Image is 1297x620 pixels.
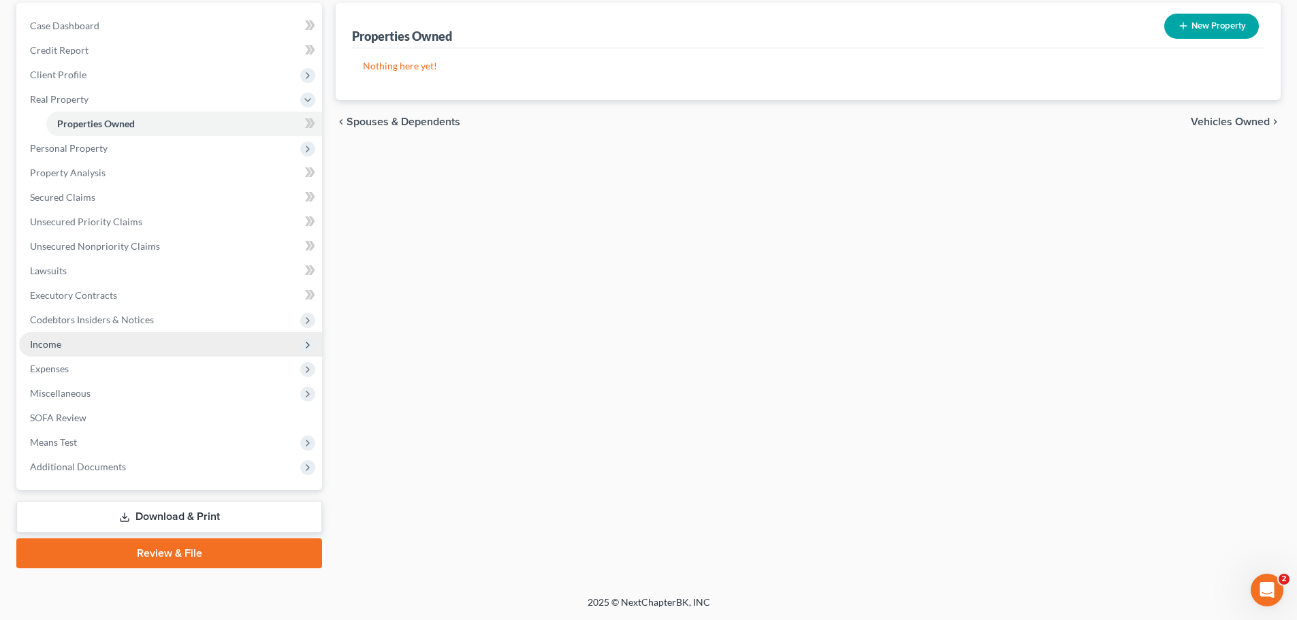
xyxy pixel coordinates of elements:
[1191,116,1281,127] button: Vehicles Owned chevron_right
[19,161,322,185] a: Property Analysis
[57,118,135,129] span: Properties Owned
[30,289,117,301] span: Executory Contracts
[1270,116,1281,127] i: chevron_right
[19,406,322,430] a: SOFA Review
[363,59,1253,73] p: Nothing here yet!
[30,363,69,374] span: Expenses
[30,216,142,227] span: Unsecured Priority Claims
[46,112,322,136] a: Properties Owned
[16,538,322,568] a: Review & File
[30,167,106,178] span: Property Analysis
[30,44,89,56] span: Credit Report
[261,595,1037,620] div: 2025 © NextChapterBK, INC
[30,314,154,325] span: Codebtors Insiders & Notices
[30,461,126,472] span: Additional Documents
[19,234,322,259] a: Unsecured Nonpriority Claims
[19,259,322,283] a: Lawsuits
[16,501,322,533] a: Download & Print
[30,338,61,350] span: Income
[347,116,460,127] span: Spouses & Dependents
[30,20,99,31] span: Case Dashboard
[30,142,108,154] span: Personal Property
[19,185,322,210] a: Secured Claims
[30,412,86,423] span: SOFA Review
[30,240,160,252] span: Unsecured Nonpriority Claims
[1279,574,1290,585] span: 2
[30,93,89,105] span: Real Property
[19,210,322,234] a: Unsecured Priority Claims
[30,387,91,399] span: Miscellaneous
[19,283,322,308] a: Executory Contracts
[19,38,322,63] a: Credit Report
[19,14,322,38] a: Case Dashboard
[30,265,67,276] span: Lawsuits
[30,436,77,448] span: Means Test
[336,116,460,127] button: chevron_left Spouses & Dependents
[352,28,452,44] div: Properties Owned
[1251,574,1283,606] iframe: Intercom live chat
[30,69,86,80] span: Client Profile
[30,191,95,203] span: Secured Claims
[1191,116,1270,127] span: Vehicles Owned
[1164,14,1259,39] button: New Property
[336,116,347,127] i: chevron_left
